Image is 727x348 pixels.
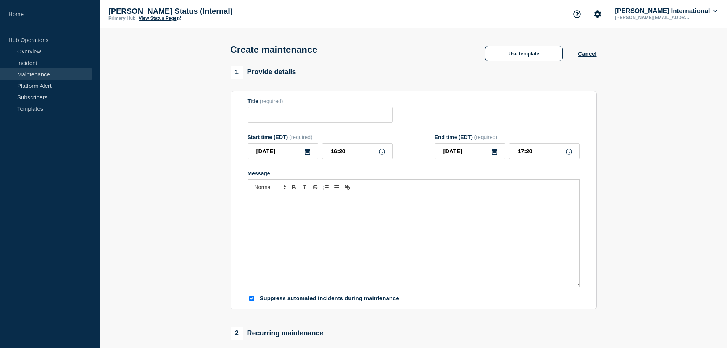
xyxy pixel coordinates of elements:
button: Toggle bulleted list [331,183,342,192]
p: [PERSON_NAME][EMAIL_ADDRESS][PERSON_NAME][DOMAIN_NAME] [613,15,693,20]
button: Support [569,6,585,22]
button: Toggle italic text [299,183,310,192]
input: YYYY-MM-DD [435,143,505,159]
div: Recurring maintenance [231,327,324,340]
h1: Create maintenance [231,44,318,55]
div: Start time (EDT) [248,134,393,140]
input: YYYY-MM-DD [248,143,318,159]
button: Cancel [578,50,596,57]
button: Account settings [590,6,606,22]
input: Suppress automated incidents during maintenance [249,296,254,301]
div: End time (EDT) [435,134,580,140]
div: Message [248,195,579,287]
button: Toggle ordered list [321,183,331,192]
input: HH:MM [322,143,393,159]
div: Title [248,98,393,104]
span: 2 [231,327,243,340]
p: [PERSON_NAME] Status (Internal) [108,7,261,16]
button: Use template [485,46,563,61]
div: Provide details [231,66,296,79]
span: 1 [231,66,243,79]
a: View Status Page [139,16,181,21]
p: Suppress automated incidents during maintenance [260,295,399,302]
span: Font size [251,183,289,192]
input: HH:MM [509,143,580,159]
input: Title [248,107,393,123]
button: Toggle strikethrough text [310,183,321,192]
button: Toggle link [342,183,353,192]
p: Primary Hub [108,16,135,21]
button: [PERSON_NAME] International [613,7,719,15]
div: Message [248,170,580,176]
span: (required) [260,98,283,104]
button: Toggle bold text [289,183,299,192]
span: (required) [289,134,313,140]
span: (required) [474,134,498,140]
